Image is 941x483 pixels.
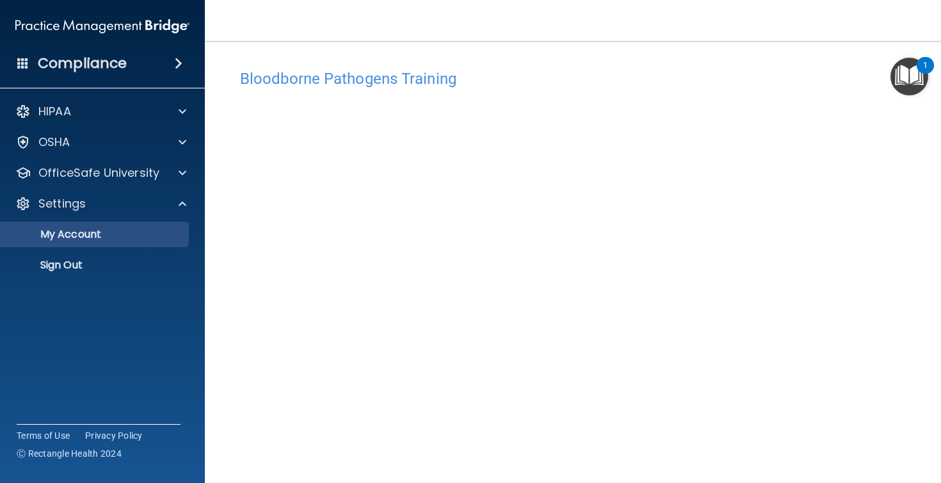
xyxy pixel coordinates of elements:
[240,70,906,87] h4: Bloodborne Pathogens Training
[38,104,71,119] p: HIPAA
[15,135,186,150] a: OSHA
[15,196,186,211] a: Settings
[15,104,186,119] a: HIPAA
[38,54,127,72] h4: Compliance
[8,228,183,241] p: My Account
[38,165,159,181] p: OfficeSafe University
[15,13,189,39] img: PMB logo
[923,65,928,82] div: 1
[17,447,122,460] span: Ⓒ Rectangle Health 2024
[15,165,186,181] a: OfficeSafe University
[17,429,70,442] a: Terms of Use
[890,58,928,95] button: Open Resource Center, 1 new notification
[38,196,86,211] p: Settings
[85,429,143,442] a: Privacy Policy
[38,135,70,150] p: OSHA
[8,259,183,272] p: Sign Out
